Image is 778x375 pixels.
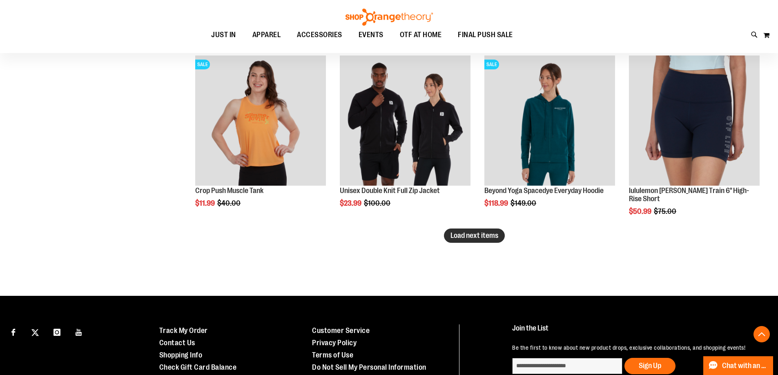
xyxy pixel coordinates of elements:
[31,329,39,336] img: Twitter
[512,344,759,352] p: Be the first to know about new product drops, exclusive collaborations, and shopping events!
[195,55,326,187] a: Product image for Crop Push Muscle TankSALE
[624,358,675,374] button: Sign Up
[312,326,370,335] a: Customer Service
[484,186,604,195] a: Beyond Yoga Spacedye Everyday Hoodie
[350,26,392,44] a: EVENTS
[191,51,330,229] div: product
[400,26,442,44] span: OTF AT HOME
[312,339,357,347] a: Privacy Policy
[340,55,470,186] img: Product image for Unisex Double Knit Full Zip Jacket
[159,363,237,371] a: Check Gift Card Balance
[289,26,350,44] a: ACCESSORIES
[703,356,774,375] button: Chat with an Expert
[340,199,363,207] span: $23.99
[629,207,653,215] span: $50.99
[244,26,289,44] a: APPAREL
[444,229,505,243] button: Load next items
[753,326,770,342] button: Back To Top
[203,26,244,44] a: JUST IN
[6,324,20,339] a: Visit our Facebook page
[50,324,64,339] a: Visit our Instagram page
[450,26,521,44] a: FINAL PUSH SALE
[364,199,392,207] span: $100.00
[195,199,216,207] span: $11.99
[195,186,263,195] a: Crop Push Muscle Tank
[159,339,195,347] a: Contact Us
[450,231,498,240] span: Load next items
[312,351,353,359] a: Terms of Use
[252,26,281,44] span: APPAREL
[28,324,42,339] a: Visit our X page
[159,351,203,359] a: Shopping Info
[344,9,434,26] img: Shop Orangetheory
[159,326,208,335] a: Track My Order
[722,362,768,370] span: Chat with an Expert
[195,60,210,69] span: SALE
[510,199,537,207] span: $149.00
[512,358,622,374] input: enter email
[484,55,615,186] img: Product image for Beyond Yoga Spacedye Everyday Hoodie
[217,199,242,207] span: $40.00
[312,363,426,371] a: Do Not Sell My Personal Information
[484,199,509,207] span: $118.99
[211,26,236,44] span: JUST IN
[297,26,342,44] span: ACCESSORIES
[625,51,764,236] div: product
[484,55,615,187] a: Product image for Beyond Yoga Spacedye Everyday HoodieSALE
[195,55,326,186] img: Product image for Crop Push Muscle Tank
[629,55,760,186] img: Product image for lululemon Wunder Train 6" High-Rise Short
[340,186,440,195] a: Unisex Double Knit Full Zip Jacket
[512,324,759,339] h4: Join the List
[629,186,749,203] a: lululemon [PERSON_NAME] Train 6" High-Rise Short
[359,26,383,44] span: EVENTS
[336,51,475,229] div: product
[480,51,619,229] div: product
[484,60,499,69] span: SALE
[340,55,470,187] a: Product image for Unisex Double Knit Full Zip Jacket
[72,324,86,339] a: Visit our Youtube page
[639,362,661,370] span: Sign Up
[392,26,450,44] a: OTF AT HOME
[458,26,513,44] span: FINAL PUSH SALE
[654,207,678,215] span: $75.00
[629,55,760,187] a: Product image for lululemon Wunder Train 6" High-Rise Short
